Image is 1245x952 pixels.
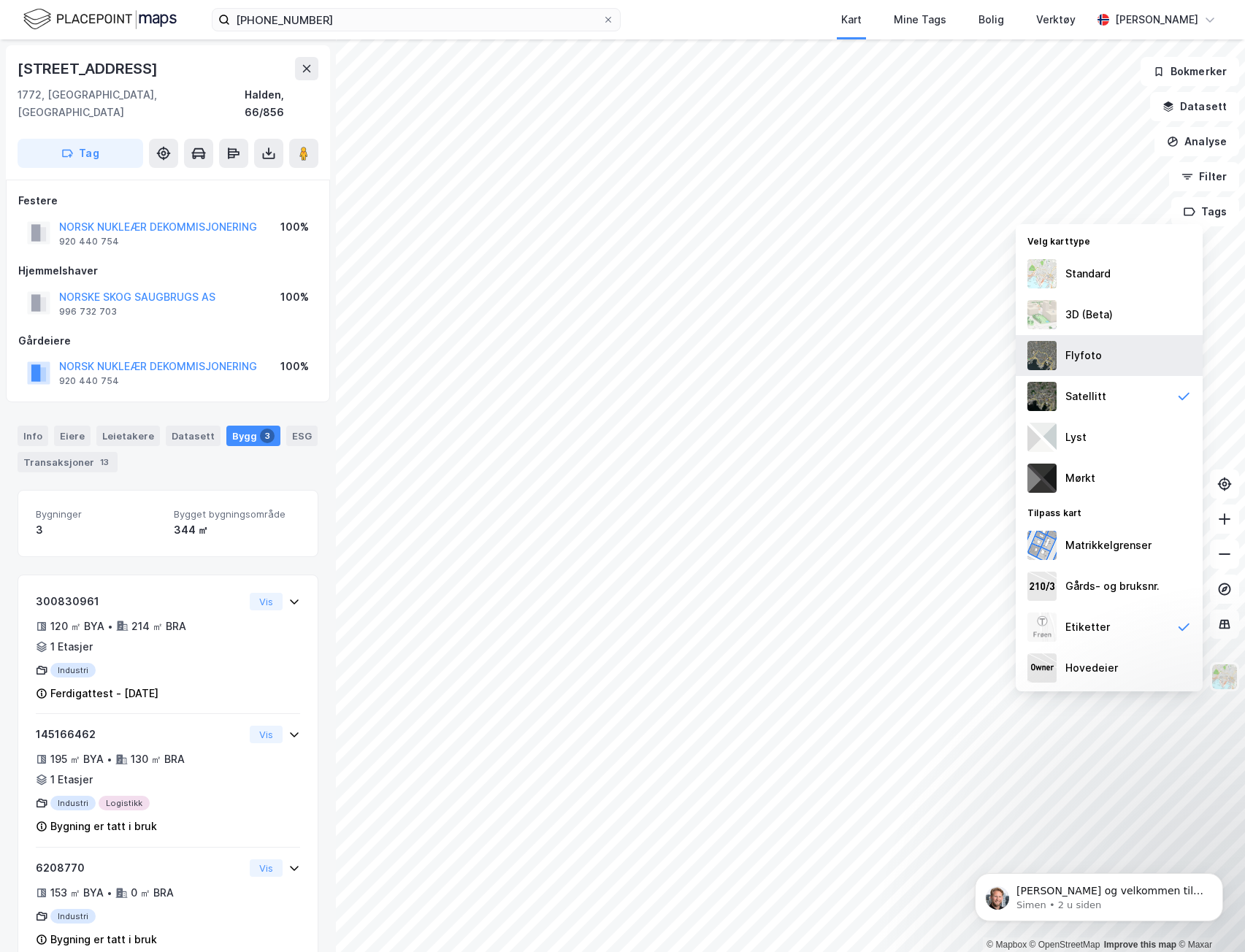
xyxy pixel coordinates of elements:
img: cadastreBorders.cfe08de4b5ddd52a10de.jpeg [1027,531,1057,560]
div: Satellitt [1065,388,1106,405]
div: Eiere [54,426,91,446]
div: 1 Etasjer [50,771,93,788]
img: 9k= [1027,382,1057,411]
span: Bygget bygningsområde [174,508,300,521]
div: 3 [260,429,275,443]
div: 214 ㎡ BRA [131,618,186,635]
div: Gårdeiere [18,332,318,350]
div: Flyfoto [1065,347,1102,364]
div: [STREET_ADDRESS] [18,57,161,80]
div: ESG [286,426,318,446]
div: Mine Tags [894,11,946,28]
div: Ferdigattest - [DATE] [50,685,158,702]
div: [PERSON_NAME] [1115,11,1198,28]
div: Lyst [1065,429,1087,446]
div: 100% [280,358,309,375]
div: • [107,753,112,765]
div: Mørkt [1065,469,1095,487]
div: 195 ㎡ BYA [50,751,104,768]
div: 344 ㎡ [174,521,300,539]
div: Bygning er tatt i bruk [50,931,157,948]
div: 120 ㎡ BYA [50,618,104,635]
div: Verktøy [1036,11,1076,28]
div: Hovedeier [1065,659,1118,677]
img: logo.f888ab2527a4732fd821a326f86c7f29.svg [23,7,177,32]
div: 100% [280,288,309,306]
button: Filter [1169,162,1239,191]
iframe: Intercom notifications melding [953,842,1245,945]
button: Analyse [1154,127,1239,156]
div: Etiketter [1065,618,1110,636]
div: 153 ㎡ BYA [50,884,104,902]
div: 100% [280,218,309,236]
div: Halden, 66/856 [245,86,318,121]
div: 3 [36,521,162,539]
div: Velg karttype [1016,227,1203,253]
div: 6208770 [36,859,244,877]
div: Bygg [226,426,280,446]
div: Festere [18,192,318,210]
div: Info [18,426,48,446]
div: 3D (Beta) [1065,306,1113,323]
img: Z [1027,259,1057,288]
a: OpenStreetMap [1030,940,1100,950]
div: 920 440 754 [59,375,119,387]
button: Tags [1171,197,1239,226]
div: 996 732 703 [59,306,117,318]
div: Standard [1065,265,1111,283]
div: Bygning er tatt i bruk [50,818,157,835]
button: Vis [250,859,283,877]
img: nCdM7BzjoCAAAAAElFTkSuQmCC [1027,464,1057,493]
span: Bygninger [36,508,162,521]
img: luj3wr1y2y3+OchiMxRmMxRlscgabnMEmZ7DJGWxyBpucwSZnsMkZbHIGm5zBJmewyRlscgabnMEmZ7DJGWxyBpucwSZnsMkZ... [1027,423,1057,452]
div: Transaksjoner [18,452,118,472]
div: 1772, [GEOGRAPHIC_DATA], [GEOGRAPHIC_DATA] [18,86,245,121]
a: Improve this map [1104,940,1176,950]
div: Bolig [978,11,1004,28]
div: Matrikkelgrenser [1065,537,1152,554]
a: Mapbox [987,940,1027,950]
div: 145166462 [36,726,244,743]
img: cadastreKeys.547ab17ec502f5a4ef2b.jpeg [1027,572,1057,601]
div: 130 ㎡ BRA [131,751,185,768]
div: Gårds- og bruksnr. [1065,577,1160,595]
div: 300830961 [36,593,244,610]
div: Datasett [166,426,221,446]
div: 13 [97,455,112,469]
img: Z [1027,300,1057,329]
div: • [107,621,113,632]
button: Bokmerker [1141,57,1239,86]
div: Kart [841,11,862,28]
input: Søk på adresse, matrikkel, gårdeiere, leietakere eller personer [230,9,602,31]
button: Datasett [1150,92,1239,121]
div: Leietakere [96,426,160,446]
button: Vis [250,593,283,610]
div: Tilpass kart [1016,499,1203,525]
div: 920 440 754 [59,236,119,247]
img: Z [1211,663,1238,691]
div: 1 Etasjer [50,638,93,656]
button: Tag [18,139,143,168]
button: Vis [250,726,283,743]
div: Hjemmelshaver [18,262,318,280]
div: • [107,887,112,899]
img: majorOwner.b5e170eddb5c04bfeeff.jpeg [1027,653,1057,683]
img: Z [1027,613,1057,642]
img: Z [1027,341,1057,370]
div: 0 ㎡ BRA [131,884,174,902]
